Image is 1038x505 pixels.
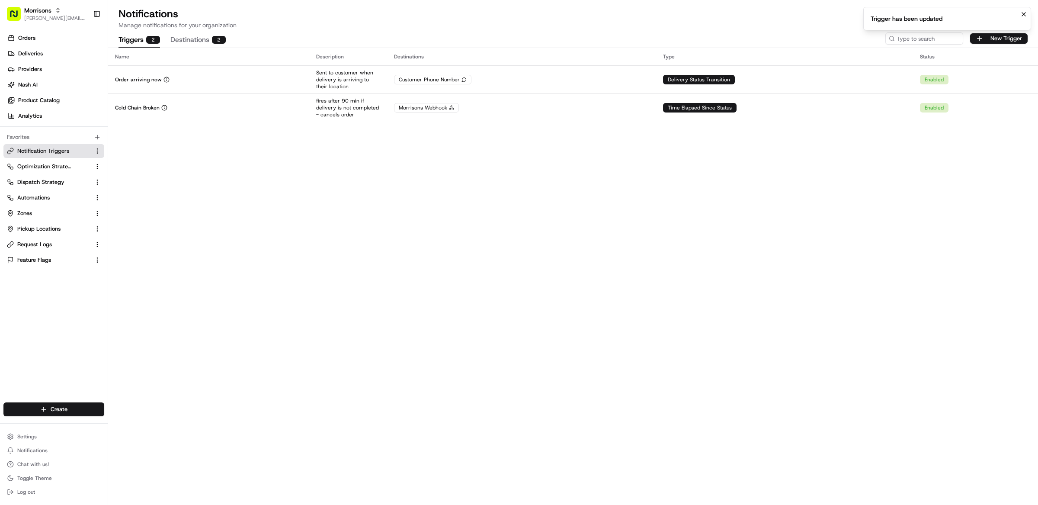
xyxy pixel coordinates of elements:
[3,458,104,470] button: Chat with us!
[61,214,105,221] a: Powered byPylon
[663,103,737,113] div: Time Elapsed Since Status
[3,109,108,123] a: Analytics
[7,256,90,264] a: Feature Flags
[39,91,119,98] div: We're available if you need us!
[3,47,108,61] a: Deliveries
[316,53,380,60] div: Description
[39,83,142,91] div: Start new chat
[22,56,143,65] input: Clear
[24,6,51,15] button: Morrisons
[17,461,49,468] span: Chat with us!
[119,21,1028,29] p: Manage notifications for your organization
[72,134,75,141] span: •
[3,402,104,416] button: Create
[5,190,70,206] a: 📗Knowledge Base
[920,75,948,84] div: Enabled
[72,158,75,164] span: •
[146,36,160,44] div: 2
[3,486,104,498] button: Log out
[920,53,1031,60] div: Status
[885,32,963,45] input: Type to search
[316,97,380,118] p: fires after 90 min if delivery is not completed - cancels order
[82,193,139,202] span: API Documentation
[394,53,649,60] div: Destinations
[51,405,67,413] span: Create
[147,85,157,96] button: Start new chat
[18,96,60,104] span: Product Catalog
[663,53,907,60] div: Type
[3,206,104,220] button: Zones
[3,238,104,251] button: Request Logs
[17,147,69,155] span: Notification Triggers
[9,194,16,201] div: 📗
[3,175,104,189] button: Dispatch Strategy
[170,33,226,48] button: Destinations
[17,447,48,454] span: Notifications
[3,93,108,107] a: Product Catalog
[7,241,90,248] a: Request Logs
[3,78,108,92] a: Nash AI
[17,209,32,217] span: Zones
[3,191,104,205] button: Automations
[9,149,22,163] img: Ami Wang
[17,163,72,170] span: Optimization Strategy
[3,3,90,24] button: Morrisons[PERSON_NAME][EMAIL_ADDRESS][DOMAIN_NAME]
[3,431,104,443] button: Settings
[212,36,226,44] div: 2
[17,256,51,264] span: Feature Flags
[7,163,90,170] a: Optimization Strategy
[9,35,157,48] p: Welcome 👋
[119,7,1028,21] h1: Notifications
[7,209,90,217] a: Zones
[316,69,380,90] p: Sent to customer when delivery is arriving to their location
[3,222,104,236] button: Pickup Locations
[18,34,35,42] span: Orders
[18,65,42,73] span: Providers
[3,130,104,144] div: Favorites
[7,147,90,155] a: Notification Triggers
[3,144,104,158] button: Notification Triggers
[663,75,735,84] div: Delivery Status Transition
[70,190,142,206] a: 💻API Documentation
[18,81,38,89] span: Nash AI
[17,475,52,482] span: Toggle Theme
[17,489,35,495] span: Log out
[134,111,157,121] button: See all
[394,103,459,113] div: Morrisons Webhook
[86,215,105,221] span: Pylon
[3,472,104,484] button: Toggle Theme
[3,62,108,76] a: Providers
[970,33,1028,44] button: New Trigger
[77,134,94,141] span: [DATE]
[7,225,90,233] a: Pickup Locations
[17,433,37,440] span: Settings
[115,53,302,60] div: Name
[3,160,104,174] button: Optimization Strategy
[77,158,94,164] span: [DATE]
[3,253,104,267] button: Feature Flags
[17,225,61,233] span: Pickup Locations
[7,178,90,186] a: Dispatch Strategy
[18,112,42,120] span: Analytics
[27,134,70,141] span: [PERSON_NAME]
[9,83,24,98] img: 1736555255976-a54dd68f-1ca7-489b-9aae-adbdc363a1c4
[24,15,86,22] button: [PERSON_NAME][EMAIL_ADDRESS][DOMAIN_NAME]
[18,83,34,98] img: 4037041995827_4c49e92c6e3ed2e3ec13_72.png
[17,178,64,186] span: Dispatch Strategy
[18,50,43,58] span: Deliveries
[17,241,52,248] span: Request Logs
[7,194,90,202] a: Automations
[115,76,162,83] p: Order arriving now
[17,194,50,202] span: Automations
[394,75,471,84] div: Customer Phone Number
[115,104,160,111] p: Cold Chain Broken
[17,193,66,202] span: Knowledge Base
[119,33,160,48] button: Triggers
[3,31,108,45] a: Orders
[9,113,55,119] div: Past conversations
[3,444,104,457] button: Notifications
[9,126,22,140] img: Tiffany Volk
[871,14,942,23] div: Trigger has been updated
